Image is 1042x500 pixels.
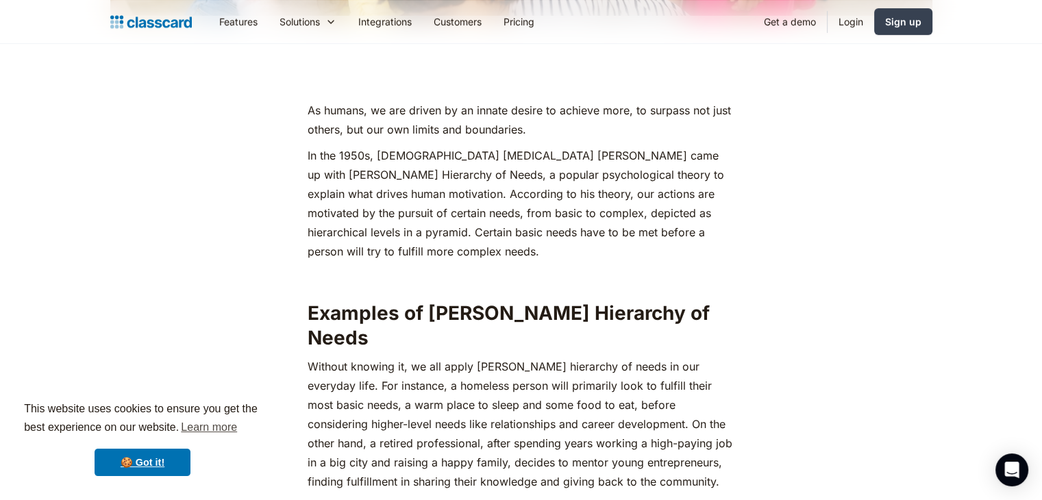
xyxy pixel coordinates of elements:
a: Pricing [493,6,545,37]
p: In the 1950s, [DEMOGRAPHIC_DATA] [MEDICAL_DATA] [PERSON_NAME] came up with [PERSON_NAME] Hierarch... [308,146,734,261]
p: As humans, we are driven by an innate desire to achieve more, to surpass not just others, but our... [308,101,734,139]
a: Sign up [874,8,932,35]
a: learn more about cookies [179,417,239,438]
a: Login [828,6,874,37]
a: Integrations [347,6,423,37]
a: Features [208,6,269,37]
div: cookieconsent [11,388,274,489]
span: This website uses cookies to ensure you get the best experience on our website. [24,401,261,438]
p: ‍ [308,268,734,287]
div: Open Intercom Messenger [995,453,1028,486]
a: dismiss cookie message [95,449,190,476]
a: Get a demo [753,6,827,37]
p: ‍Without knowing it, we all apply [PERSON_NAME] hierarchy of needs in our everyday life. For inst... [308,357,734,491]
a: home [110,12,192,32]
div: Solutions [269,6,347,37]
h2: Examples of [PERSON_NAME] Hierarchy of Needs [308,301,734,351]
div: Sign up [885,14,921,29]
a: Customers [423,6,493,37]
div: Solutions [280,14,320,29]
